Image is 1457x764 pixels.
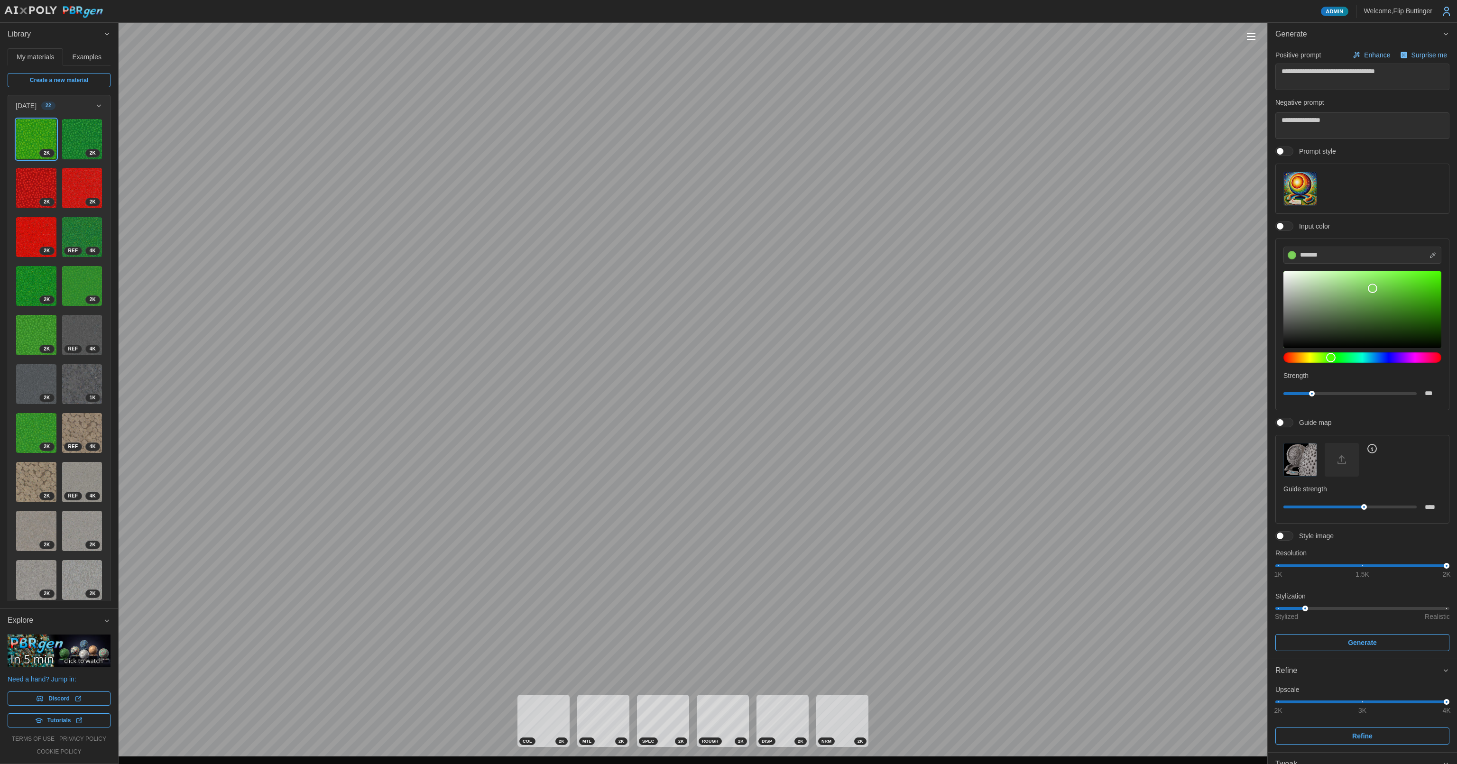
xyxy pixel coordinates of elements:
[1283,484,1441,494] p: Guide strength
[16,364,57,405] a: 5MgrzKnKoefrJVUtEze42K
[16,266,56,306] img: D2mQqWy1jwjU46bOabdP
[16,217,57,258] a: Qekv60TEP37jdqXRYy7f2K
[90,345,96,353] span: 4 K
[1268,682,1457,752] div: Refine
[1398,48,1449,62] button: Surprise me
[1275,665,1442,677] div: Refine
[90,296,96,304] span: 2 K
[1275,727,1449,745] button: Refine
[90,443,96,451] span: 4 K
[762,738,772,745] span: DISP
[16,217,56,258] img: Qekv60TEP37jdqXRYy7f
[90,492,96,500] span: 4 K
[16,167,57,209] a: UZl4ow1DecQY0M8Hl4tv2K
[4,6,103,18] img: AIxPoly PBRgen
[68,345,78,353] span: REF
[1275,685,1449,694] p: Upscale
[46,102,51,110] span: 22
[48,692,70,705] span: Discord
[8,609,103,632] span: Explore
[90,149,96,157] span: 2 K
[1326,7,1343,16] span: Admin
[559,738,564,745] span: 2 K
[1275,634,1449,651] button: Generate
[16,560,57,601] a: kIKwcbBQitk4gduVaFKK2K
[44,541,50,549] span: 2 K
[68,492,78,500] span: REF
[1364,50,1392,60] p: Enhance
[1268,23,1457,46] button: Generate
[16,413,56,453] img: kTy90mGmgqzYuix2D8ba
[62,217,103,258] a: T5HLq8ry161zOdMji8Tz4KREF
[642,738,655,745] span: SPEC
[62,315,102,355] img: 1lVrNKu5ZjjTom45eeWY
[16,511,56,551] img: SPAxP1V5z1iPuFzW1bgB
[62,510,103,552] a: 7UlrXpjzfDjiUgBdiqqh2K
[1352,728,1373,744] span: Refine
[16,119,57,160] a: ZPBP5pEx70CrxJO03okz2K
[44,247,50,255] span: 2 K
[47,714,71,727] span: Tutorials
[90,247,96,255] span: 4 K
[62,560,102,600] img: 04QyqzGXkCG0qZ7W8nrx
[59,735,106,743] a: privacy policy
[1411,50,1449,60] p: Surprise me
[62,266,103,307] a: yoveMHJhHiOC8sj6olSN2K
[44,590,50,598] span: 2 K
[16,560,56,600] img: kIKwcbBQitk4gduVaFKK
[1350,48,1392,62] button: Enhance
[1275,98,1449,107] p: Negative prompt
[62,314,103,356] a: 1lVrNKu5ZjjTom45eeWY4KREF
[16,314,57,356] a: MujOtITkD3gRryerdJdu2K
[44,149,50,157] span: 2 K
[1275,23,1442,46] span: Generate
[738,738,744,745] span: 2 K
[16,413,57,454] a: kTy90mGmgqzYuix2D8ba2K
[16,510,57,552] a: SPAxP1V5z1iPuFzW1bgB2K
[1284,172,1317,205] img: Prompt style
[16,119,56,159] img: ZPBP5pEx70CrxJO03okz
[62,266,102,306] img: yoveMHJhHiOC8sj6olSN
[821,738,831,745] span: NRM
[523,738,532,745] span: COL
[618,738,624,745] span: 2 K
[30,74,88,87] span: Create a new material
[90,198,96,206] span: 2 K
[16,315,56,355] img: MujOtITkD3gRryerdJdu
[1293,418,1331,427] span: Guide map
[1283,443,1317,477] button: Guide map
[90,590,96,598] span: 2 K
[44,394,50,402] span: 2 K
[44,296,50,304] span: 2 K
[8,116,110,660] div: [DATE]22
[1284,443,1317,476] img: Guide map
[8,23,103,46] span: Library
[1293,221,1330,231] span: Input color
[1268,46,1457,659] div: Generate
[12,735,55,743] a: terms of use
[90,541,96,549] span: 2 K
[62,167,103,209] a: mZpNA8bJEy7CkVpBuT3D2K
[1268,659,1457,682] button: Refine
[8,691,111,706] a: Discord
[1275,548,1449,558] p: Resolution
[68,443,78,451] span: REF
[8,674,111,684] p: Need a hand? Jump in:
[678,738,684,745] span: 2 K
[8,73,111,87] a: Create a new material
[44,443,50,451] span: 2 K
[8,95,110,116] button: [DATE]22
[16,461,57,503] a: RvFRFoGilhkg4LHqNjP62K
[582,738,591,745] span: MTL
[16,364,56,405] img: 5MgrzKnKoefrJVUtEze4
[1293,147,1336,156] span: Prompt style
[8,713,111,727] a: Tutorials
[44,345,50,353] span: 2 K
[1275,50,1321,60] p: Positive prompt
[62,217,102,258] img: T5HLq8ry161zOdMji8Tz
[62,119,102,159] img: 4gOCColhj0mNicmwI66A
[858,738,863,745] span: 2 K
[62,364,103,405] a: f1AQjwylG238Y1INkr2i1K
[62,119,103,160] a: 4gOCColhj0mNicmwI66A2K
[8,635,111,667] img: PBRgen explained in 5 minutes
